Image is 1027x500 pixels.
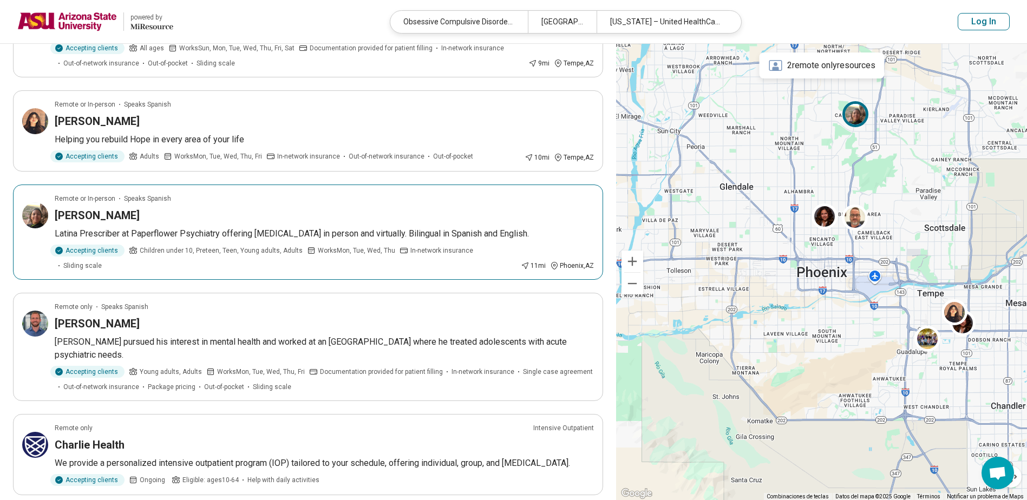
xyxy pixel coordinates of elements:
[55,423,93,433] p: Remote only
[622,251,643,272] button: Ampliar
[349,152,424,161] span: Out-of-network insurance
[320,367,443,377] span: Documentation provided for patient filling
[174,152,262,161] span: Works Mon, Tue, Wed, Thu, Fri
[55,316,140,331] h3: [PERSON_NAME]
[947,494,1024,499] a: Notificar un problema de Maps
[253,382,291,392] span: Sliding scale
[310,43,433,53] span: Documentation provided for patient filling
[247,475,319,485] span: Help with daily activities
[622,273,643,294] button: Reducir
[452,367,514,377] span: In-network insurance
[63,382,139,392] span: Out-of-network insurance
[55,194,115,203] p: Remote or In-person
[140,152,159,161] span: Adults
[124,100,171,109] span: Speaks Spanish
[55,114,140,129] h3: [PERSON_NAME]
[55,302,93,312] p: Remote only
[55,335,594,361] p: [PERSON_NAME] pursued his interest in mental health and worked at an [GEOGRAPHIC_DATA] where he t...
[140,367,202,377] span: Young adults, Adults
[50,474,125,486] div: Accepting clients
[759,52,884,78] div: 2 remote only resources
[277,152,340,161] span: In-network insurance
[554,58,594,68] div: Tempe , AZ
[390,11,528,33] div: Obsessive Compulsive Disorder (OCD)
[835,494,911,499] span: Datos del mapa ©2025 Google
[523,367,593,377] span: Single case agreement
[101,302,148,312] span: Speaks Spanish
[958,13,1010,30] button: Log In
[140,43,164,53] span: All ages
[50,245,125,256] div: Accepting clients
[197,58,235,68] span: Sliding scale
[130,12,173,22] div: powered by
[140,475,165,485] span: Ongoing
[148,58,188,68] span: Out-of-pocket
[917,494,940,499] a: Términos (se abre en una nueva pestaña)
[55,100,115,109] p: Remote or In-person
[528,58,550,68] div: 9 mi
[124,194,171,203] span: Speaks Spanish
[63,58,139,68] span: Out-of-network insurance
[55,208,140,223] h3: [PERSON_NAME]
[528,11,597,33] div: [GEOGRAPHIC_DATA], [GEOGRAPHIC_DATA]
[17,9,117,35] img: Arizona State University
[55,437,125,452] h3: Charlie Health
[55,227,594,240] p: Latina Prescriber at Paperflower Psychiatry offering [MEDICAL_DATA] in person and virtually. Bili...
[550,261,594,271] div: Phoenix , AZ
[50,150,125,162] div: Accepting clients
[204,382,244,392] span: Out-of-pocket
[441,43,504,53] span: In-network insurance
[525,153,550,162] div: 10 mi
[179,43,295,53] span: Works Sun, Mon, Tue, Wed, Thu, Fri, Sat
[554,153,594,162] div: Tempe , AZ
[50,42,125,54] div: Accepting clients
[533,423,594,433] p: Intensive Outpatient
[55,133,594,146] p: Helping you rebuild Hope in every area of your life
[63,261,102,271] span: Sliding scale
[318,246,395,255] span: Works Mon, Tue, Wed, Thu
[148,382,195,392] span: Package pricing
[55,457,594,470] p: We provide a personalized intensive outpatient program (IOP) tailored to your schedule, offering ...
[597,11,734,33] div: [US_STATE] – United HealthCare Student Resources
[217,367,305,377] span: Works Mon, Tue, Wed, Thu, Fri
[410,246,473,255] span: In-network insurance
[982,457,1014,489] div: Chat abierto
[140,246,303,255] span: Children under 10, Preteen, Teen, Young adults, Adults
[17,9,173,35] a: Arizona State Universitypowered by
[50,366,125,378] div: Accepting clients
[182,475,239,485] span: Eligible: ages 10-64
[521,261,546,271] div: 11 mi
[433,152,473,161] span: Out-of-pocket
